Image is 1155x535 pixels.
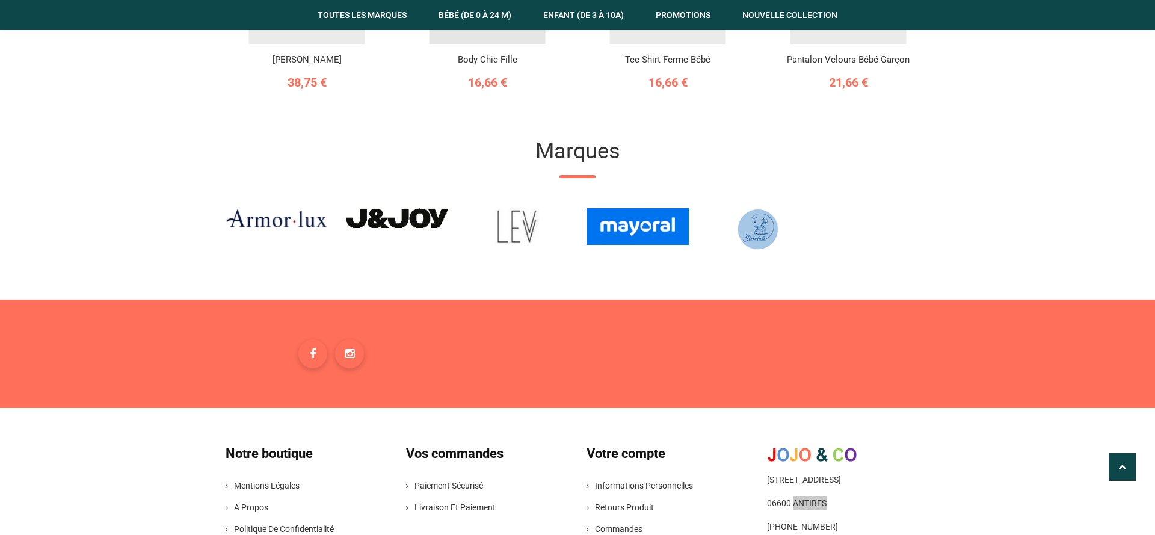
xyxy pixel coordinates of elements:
a: Mentions légales [226,478,300,493]
img: J&JOY [346,208,448,227]
a: Tee shirt ferme bébé [625,54,710,65]
span: Vos commandes [406,446,504,461]
a: Livraison et paiement [406,500,496,515]
img: LEVV [466,208,568,244]
span: 06600 ANTIBES [767,496,929,510]
span: Marques [226,140,929,176]
a: Retours produit [587,500,654,515]
span: [STREET_ADDRESS] [767,472,929,487]
span: 16,66 € [468,75,507,90]
a: Paiement sécurisé [406,478,483,493]
span: 21,66 € [829,75,868,90]
a: [PERSON_NAME] [273,54,342,65]
a: A propos [226,500,268,515]
span: Votre compte [587,446,665,461]
a: Informations personnelles [587,478,693,493]
span: 16,66 € [648,75,688,90]
a: Pantalon velours bébé garçon [787,54,910,65]
a: Body chic Fille [458,54,517,65]
img: STERNTALER [737,208,779,250]
span: Notre boutique [226,446,313,461]
img: MAYORAL [587,208,689,244]
span: 38,75 € [288,75,327,90]
img: ARMOR-LUX [226,208,328,228]
span: [PHONE_NUMBER] [767,519,929,534]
